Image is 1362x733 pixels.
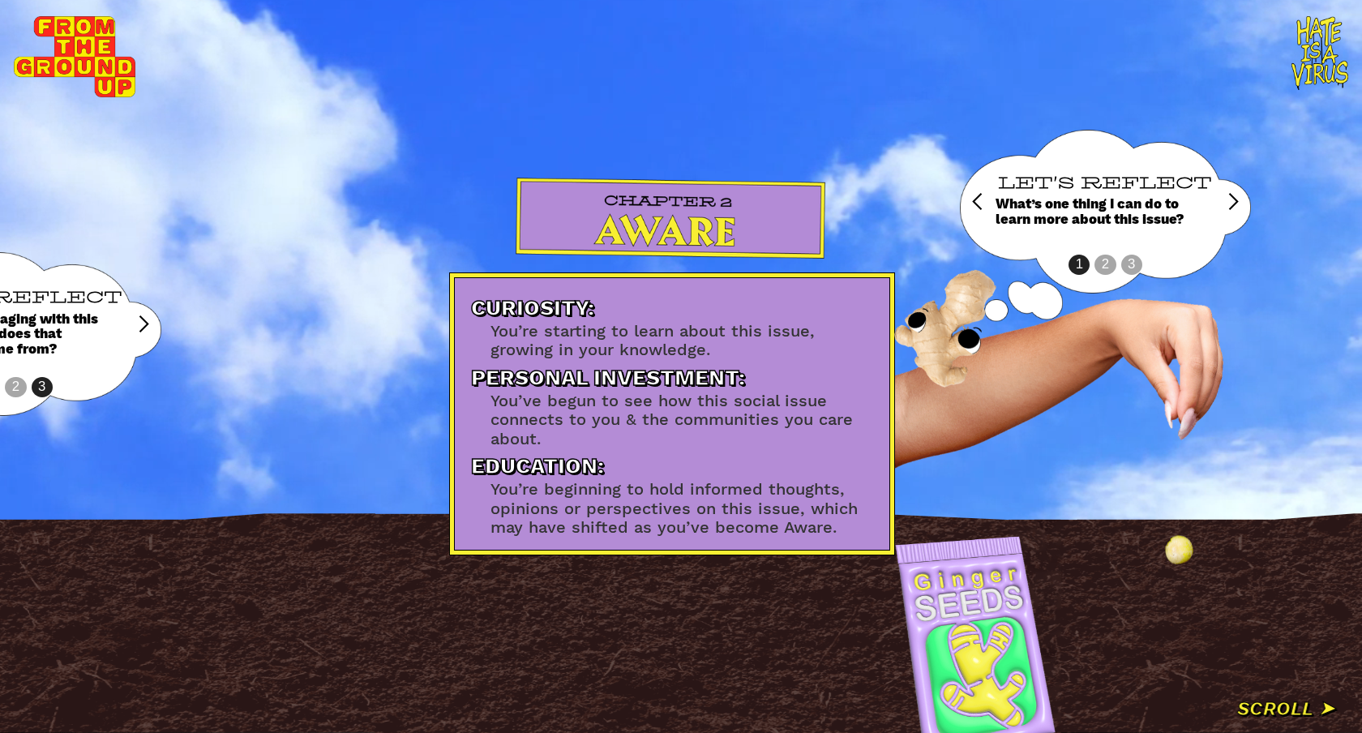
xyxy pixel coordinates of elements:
div: next slide [88,252,153,397]
div: carousel [968,130,1243,274]
div: You’re starting to learn about this issue, growing in your knowledge. [490,322,872,360]
div: What’s one thing I can do to learn more about this issue? [996,196,1215,226]
div: Curiosity: [471,298,873,318]
div: You’ve begun to see how this social issue connects to you & the communities you care about. [490,392,872,449]
div: previous slide [968,130,1033,274]
div: 1 of 3 [968,130,1243,274]
div: Education: [471,457,873,476]
div: LET'S REFLECT [998,178,1212,197]
div: next slide [1178,130,1243,274]
div: You’re beginning to hold informed thoughts, opinions or perspectives on this issue, which may hav... [490,480,872,538]
div: Personal Investment: [471,368,873,388]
